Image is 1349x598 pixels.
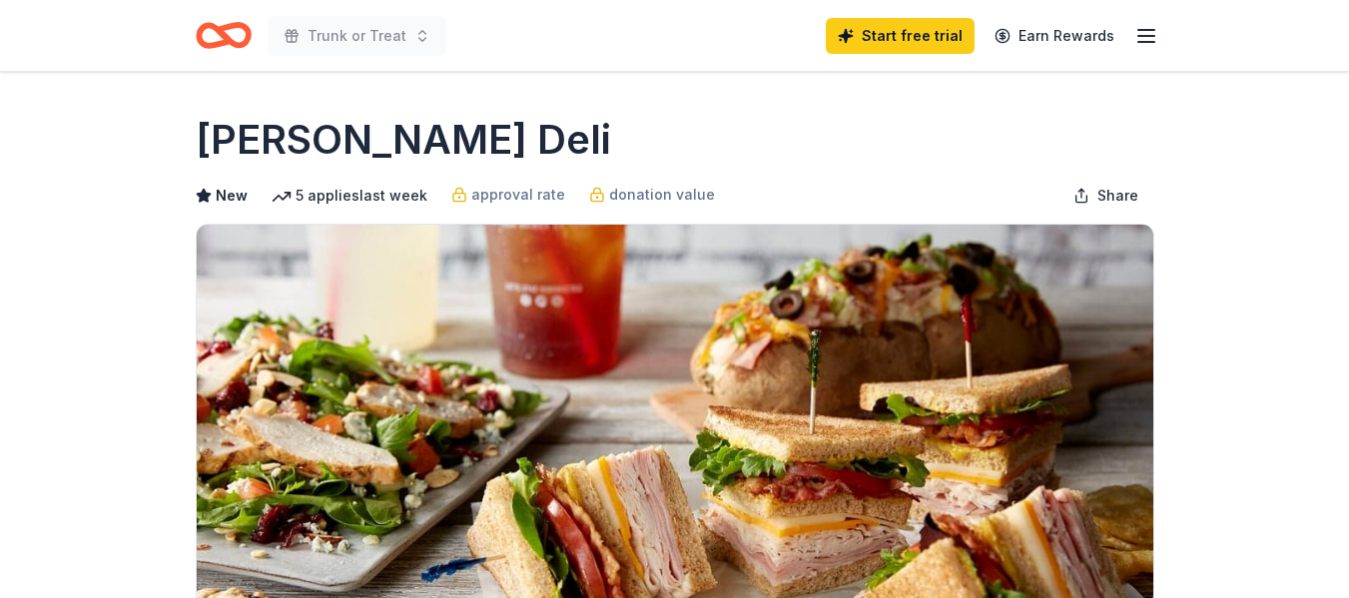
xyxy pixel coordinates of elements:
[272,184,427,208] div: 5 applies last week
[471,183,565,207] span: approval rate
[196,112,611,168] h1: [PERSON_NAME] Deli
[589,183,715,207] a: donation value
[196,12,252,59] a: Home
[1057,176,1154,216] button: Share
[451,183,565,207] a: approval rate
[308,24,406,48] span: Trunk or Treat
[216,184,248,208] span: New
[1097,184,1138,208] span: Share
[609,183,715,207] span: donation value
[983,18,1126,54] a: Earn Rewards
[826,18,975,54] a: Start free trial
[268,16,446,56] button: Trunk or Treat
